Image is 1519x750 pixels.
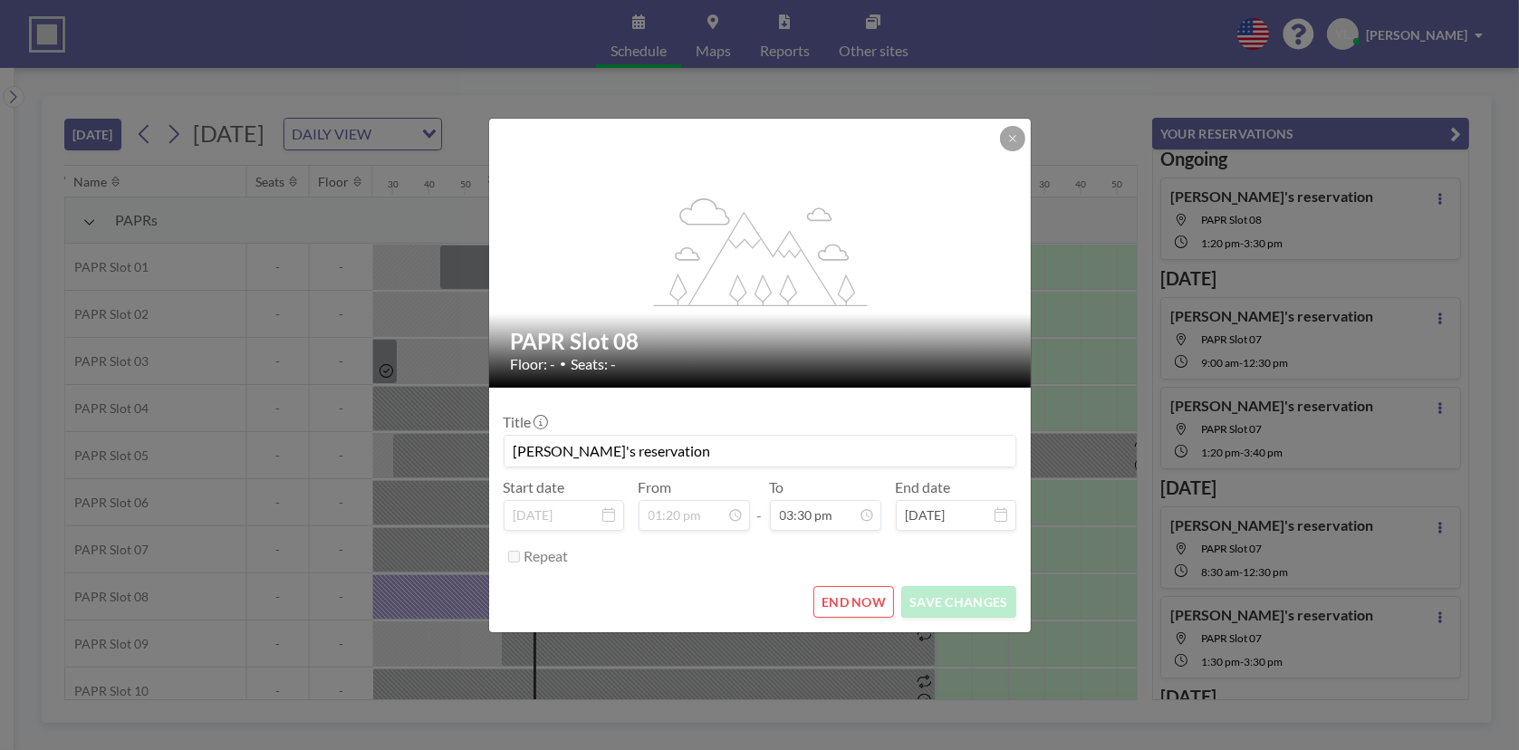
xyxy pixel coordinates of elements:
[896,478,951,496] label: End date
[757,485,763,524] span: -
[524,547,569,565] label: Repeat
[504,413,546,431] label: Title
[561,357,567,370] span: •
[639,478,672,496] label: From
[572,355,617,373] span: Seats: -
[511,328,1011,355] h2: PAPR Slot 08
[813,586,894,618] button: END NOW
[770,478,784,496] label: To
[504,478,565,496] label: Start date
[901,586,1015,618] button: SAVE CHANGES
[505,436,1015,466] input: (No title)
[653,197,867,305] g: flex-grow: 1.2;
[511,355,556,373] span: Floor: -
